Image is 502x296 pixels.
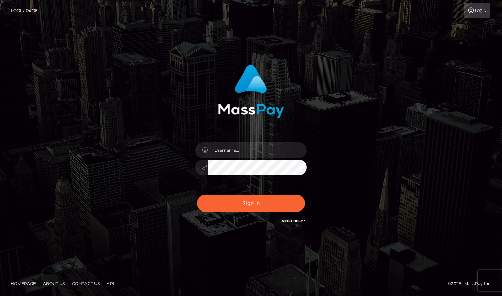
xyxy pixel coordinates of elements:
[104,278,117,289] a: API
[208,142,307,158] input: Username...
[11,3,38,18] a: Login Page
[40,278,68,289] a: About Us
[282,219,305,223] a: Need Help?
[69,278,102,289] a: Contact Us
[448,280,497,288] div: © 2025 , MassPay Inc.
[197,195,305,212] button: Sign in
[464,3,490,18] a: Login
[218,65,284,118] img: MassPay Login
[8,278,39,289] a: Homepage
